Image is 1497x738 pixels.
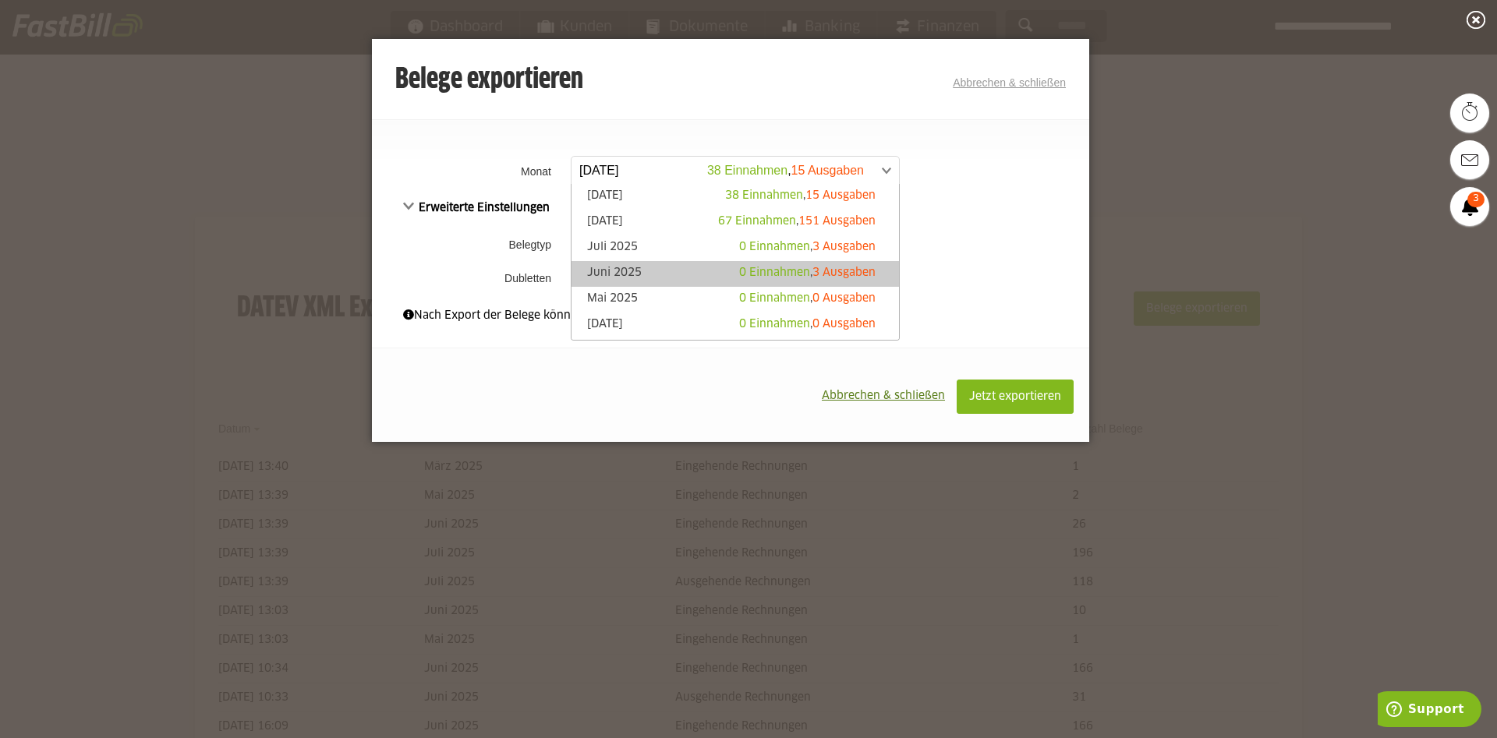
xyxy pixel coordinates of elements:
[718,216,796,227] span: 67 Einnahmen
[739,316,876,332] div: ,
[579,265,891,283] a: Juni 2025
[579,291,891,309] a: Mai 2025
[798,216,876,227] span: 151 Ausgaben
[739,291,876,306] div: ,
[812,267,876,278] span: 3 Ausgaben
[812,319,876,330] span: 0 Ausgaben
[1378,691,1481,730] iframe: Öffnet ein Widget, in dem Sie weitere Informationen finden
[395,65,583,96] h3: Belege exportieren
[739,242,810,252] span: 0 Einnahmen
[718,214,876,229] div: ,
[725,190,803,201] span: 38 Einnahmen
[372,265,567,291] th: Dubletten
[805,190,876,201] span: 15 Ausgaben
[403,203,550,214] span: Erweiterte Einstellungen
[1467,192,1485,207] span: 3
[739,319,810,330] span: 0 Einnahmen
[372,224,567,265] th: Belegtyp
[403,307,1058,324] div: Nach Export der Belege können diese nicht mehr bearbeitet werden.
[739,267,810,278] span: 0 Einnahmen
[1450,187,1489,226] a: 3
[739,265,876,281] div: ,
[953,76,1066,89] a: Abbrechen & schließen
[739,293,810,304] span: 0 Einnahmen
[822,390,945,401] span: Abbrechen & schließen
[725,188,876,203] div: ,
[372,151,567,191] th: Monat
[969,391,1061,402] span: Jetzt exportieren
[812,242,876,252] span: 3 Ausgaben
[579,316,891,334] a: [DATE]
[739,239,876,255] div: ,
[957,380,1074,414] button: Jetzt exportieren
[579,239,891,257] a: Juli 2025
[579,188,891,206] a: [DATE]
[579,214,891,231] a: [DATE]
[810,380,957,412] button: Abbrechen & schließen
[812,293,876,304] span: 0 Ausgaben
